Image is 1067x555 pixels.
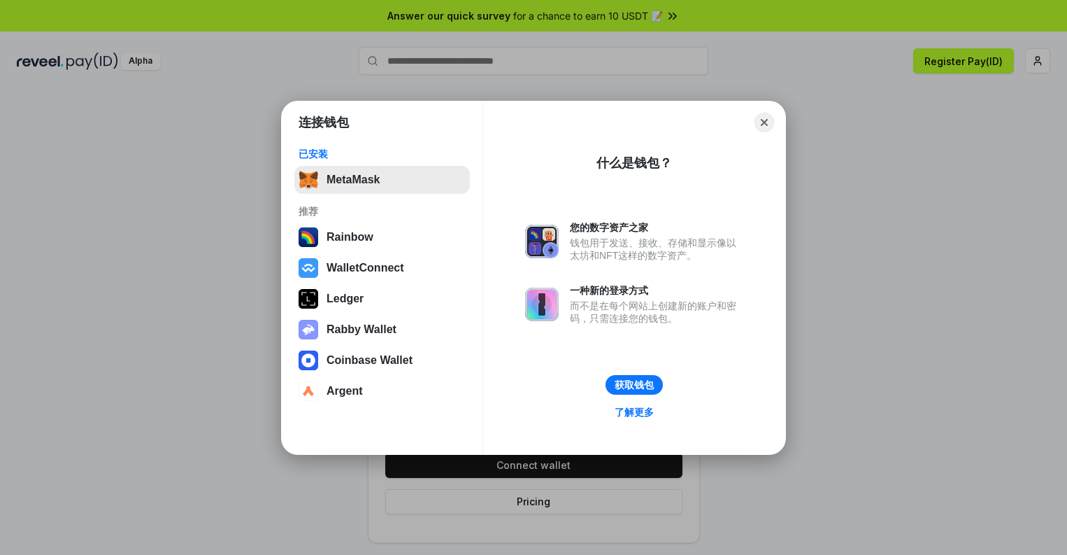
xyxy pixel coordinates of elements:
button: Rainbow [294,223,470,251]
div: 已安装 [299,148,466,160]
img: svg+xml,%3Csvg%20xmlns%3D%22http%3A%2F%2Fwww.w3.org%2F2000%2Fsvg%22%20fill%3D%22none%22%20viewBox... [525,225,559,258]
div: Rabby Wallet [327,323,396,336]
button: Rabby Wallet [294,316,470,344]
div: Rainbow [327,231,373,244]
button: Coinbase Wallet [294,346,470,374]
button: 获取钱包 [606,375,663,395]
button: Ledger [294,285,470,313]
img: svg+xml,%3Csvg%20width%3D%2228%22%20height%3D%2228%22%20viewBox%3D%220%200%2028%2028%22%20fill%3D... [299,351,318,370]
div: 您的数字资产之家 [570,221,743,234]
button: Argent [294,377,470,405]
div: Ledger [327,293,364,305]
img: svg+xml,%3Csvg%20width%3D%22120%22%20height%3D%22120%22%20viewBox%3D%220%200%20120%20120%22%20fil... [299,227,318,247]
div: 一种新的登录方式 [570,284,743,297]
div: Argent [327,385,363,398]
div: 钱包用于发送、接收、存储和显示像以太坊和NFT这样的数字资产。 [570,237,743,262]
div: 推荐 [299,205,466,218]
div: 而不是在每个网站上创建新的账户和密码，只需连接您的钱包。 [570,300,743,325]
a: 了解更多 [606,403,662,421]
button: Close [754,113,774,132]
img: svg+xml,%3Csvg%20xmlns%3D%22http%3A%2F%2Fwww.w3.org%2F2000%2Fsvg%22%20fill%3D%22none%22%20viewBox... [525,288,559,321]
div: 什么是钱包？ [596,155,672,171]
h1: 连接钱包 [299,114,349,131]
div: 了解更多 [615,406,654,419]
img: svg+xml,%3Csvg%20fill%3D%22none%22%20height%3D%2233%22%20viewBox%3D%220%200%2035%2033%22%20width%... [299,170,318,190]
img: svg+xml,%3Csvg%20width%3D%2228%22%20height%3D%2228%22%20viewBox%3D%220%200%2028%2028%22%20fill%3D... [299,258,318,278]
div: 获取钱包 [615,379,654,391]
button: WalletConnect [294,254,470,282]
div: WalletConnect [327,262,404,274]
img: svg+xml,%3Csvg%20xmlns%3D%22http%3A%2F%2Fwww.w3.org%2F2000%2Fsvg%22%20width%3D%2228%22%20height%3... [299,289,318,309]
button: MetaMask [294,166,470,194]
div: Coinbase Wallet [327,354,413,367]
img: svg+xml,%3Csvg%20xmlns%3D%22http%3A%2F%2Fwww.w3.org%2F2000%2Fsvg%22%20fill%3D%22none%22%20viewBox... [299,320,318,339]
img: svg+xml,%3Csvg%20width%3D%2228%22%20height%3D%2228%22%20viewBox%3D%220%200%2028%2028%22%20fill%3D... [299,381,318,401]
div: MetaMask [327,174,380,186]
